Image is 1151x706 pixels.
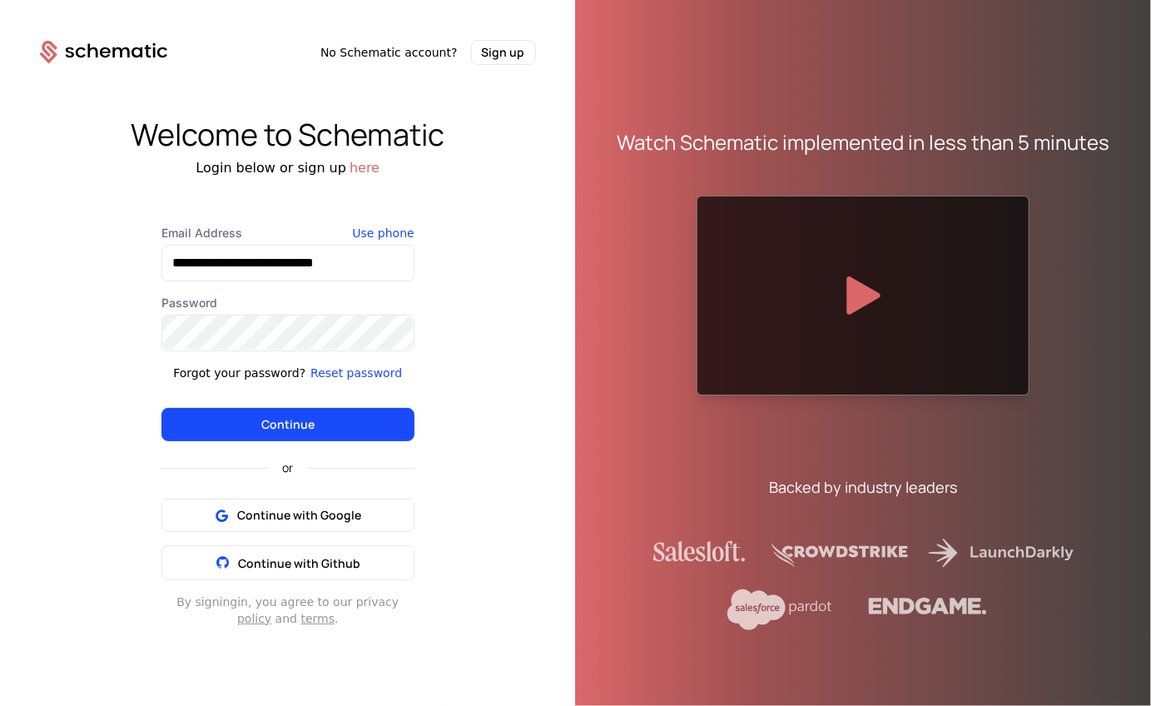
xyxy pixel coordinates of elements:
button: Continue with Github [161,545,414,580]
button: Use phone [352,225,414,241]
div: By signing in , you agree to our privacy and . [161,594,414,627]
span: No Schematic account? [320,44,458,61]
label: Password [161,295,414,311]
span: Continue with Google [237,507,361,524]
div: Watch Schematic implemented in less than 5 minutes [617,129,1109,156]
button: Reset password [310,365,402,381]
a: terms [300,612,335,625]
a: policy [237,612,271,625]
button: Sign up [471,40,536,65]
span: Continue with Github [238,555,360,571]
span: or [269,462,306,474]
div: Backed by industry leaders [769,475,957,499]
div: Forgot your password? [173,365,305,381]
button: Continue [161,408,414,441]
button: here [350,158,380,178]
button: Continue with Google [161,499,414,532]
label: Email Address [161,225,414,241]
